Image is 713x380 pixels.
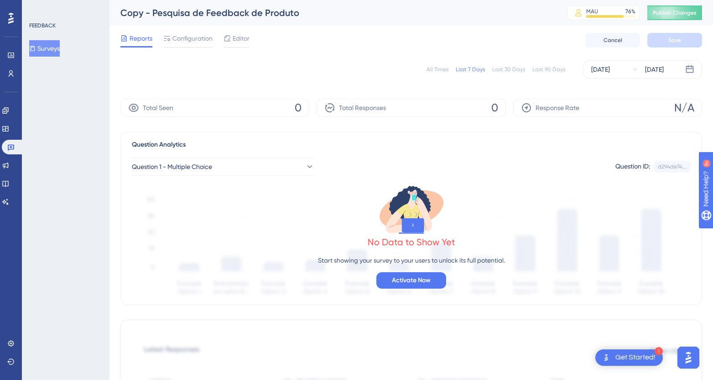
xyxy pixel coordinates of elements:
span: Need Help? [21,2,57,13]
div: 1 [655,347,663,355]
button: Surveys [29,40,60,57]
button: Question 1 - Multiple Choice [132,158,314,176]
button: Activate Now [376,272,446,289]
img: launcher-image-alternative-text [601,352,612,363]
div: No Data to Show Yet [368,236,455,248]
span: Configuration [172,33,213,44]
span: Activate Now [392,275,431,286]
span: Reports [130,33,152,44]
div: Last 90 Days [532,66,565,73]
div: Question ID: [615,161,650,173]
span: Question Analytics [132,139,186,150]
div: Copy - Pesquisa de Feedback de Produto [120,6,544,19]
div: [DATE] [591,64,610,75]
span: Question 1 - Multiple Choice [132,161,212,172]
span: 0 [295,100,302,115]
span: 0 [491,100,498,115]
div: Get Started! [615,353,656,363]
span: Total Responses [339,102,386,113]
div: d294de74... [658,163,687,170]
span: Total Seen [143,102,173,113]
div: Last 7 Days [456,66,485,73]
p: Start showing your survey to your users to unlock its full potential. [318,255,505,266]
span: Publish Changes [653,9,697,16]
div: [DATE] [645,64,664,75]
button: Cancel [585,33,640,47]
span: Response Rate [536,102,579,113]
div: Last 30 Days [492,66,525,73]
button: Publish Changes [647,5,702,20]
span: Cancel [604,37,622,44]
div: Open Get Started! checklist, remaining modules: 1 [595,349,663,366]
span: N/A [674,100,694,115]
div: FEEDBACK [29,22,56,29]
div: MAU [586,8,598,15]
span: Editor [233,33,250,44]
span: Save [668,37,681,44]
button: Save [647,33,702,47]
div: All Times [427,66,448,73]
iframe: UserGuiding AI Assistant Launcher [675,344,702,371]
div: 76 % [625,8,635,15]
div: 9+ [62,5,68,12]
